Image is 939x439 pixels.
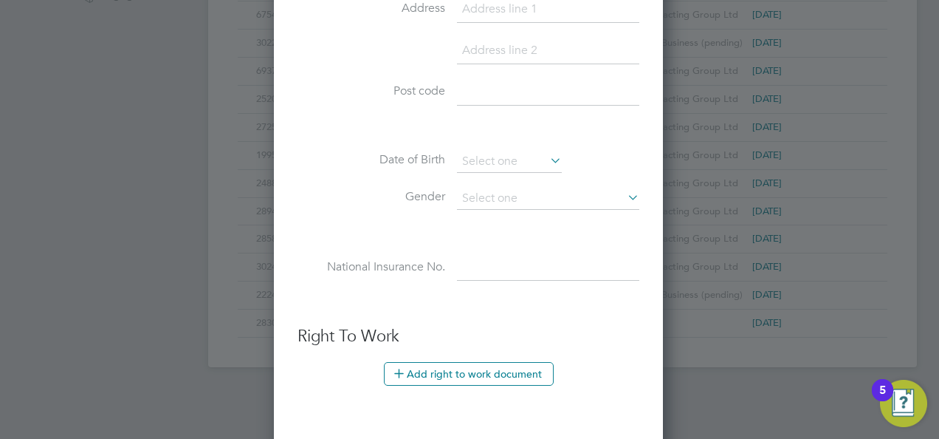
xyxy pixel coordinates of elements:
[879,390,886,409] div: 5
[297,189,445,205] label: Gender
[457,151,562,173] input: Select one
[457,188,639,210] input: Select one
[384,362,554,386] button: Add right to work document
[880,380,927,427] button: Open Resource Center, 5 new notifications
[457,38,639,64] input: Address line 2
[297,84,445,99] label: Post code
[297,1,445,16] label: Address
[297,326,639,347] h3: Right To Work
[297,152,445,168] label: Date of Birth
[297,259,445,275] label: National Insurance No.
